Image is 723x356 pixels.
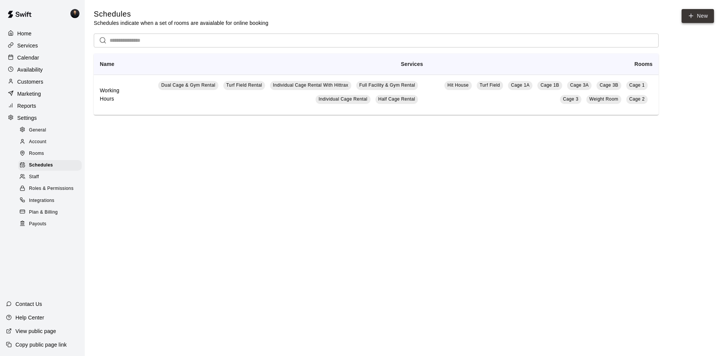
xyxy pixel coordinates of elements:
[18,196,82,206] div: Integrations
[18,207,82,218] div: Plan & Billing
[223,81,265,90] a: Turf Field Rental
[6,64,79,75] a: Availability
[378,96,415,102] span: Half Cage Rental
[18,206,85,218] a: Plan & Billing
[596,81,621,90] a: Cage 3B
[6,28,79,39] a: Home
[17,66,43,73] p: Availability
[17,102,36,110] p: Reports
[626,81,648,90] a: Cage 1
[29,197,55,205] span: Integrations
[29,162,53,169] span: Schedules
[17,78,43,86] p: Customers
[511,83,530,88] span: Cage 1A
[70,9,79,18] img: Gregory Lewandoski
[508,81,533,90] a: Cage 1A
[29,150,44,157] span: Rooms
[29,138,46,146] span: Account
[567,81,592,90] a: Cage 3A
[18,148,85,160] a: Rooms
[537,81,562,90] a: Cage 1B
[17,42,38,49] p: Services
[18,219,82,229] div: Payouts
[29,220,46,228] span: Payouts
[316,95,371,104] a: Individual Cage Rental
[15,314,44,321] p: Help Center
[158,81,218,90] a: Dual Cage & Gym Rental
[629,96,645,102] span: Cage 2
[444,81,471,90] a: Hit House
[18,171,85,183] a: Staff
[477,81,503,90] a: Turf Field
[682,9,714,23] a: New
[18,125,82,136] div: General
[319,96,368,102] span: Individual Cage Rental
[94,9,268,19] h5: Schedules
[18,172,82,182] div: Staff
[6,52,79,63] a: Calendar
[359,83,415,88] span: Full Facility & Gym Rental
[18,124,85,136] a: General
[540,83,559,88] span: Cage 1B
[29,173,39,181] span: Staff
[17,30,32,37] p: Home
[6,88,79,99] a: Marketing
[17,90,41,98] p: Marketing
[15,300,42,308] p: Contact Us
[18,183,82,194] div: Roles & Permissions
[273,83,348,88] span: Individual Cage Rental With Hittrax
[626,95,648,104] a: Cage 2
[100,61,114,67] b: Name
[18,183,85,195] a: Roles & Permissions
[17,54,39,61] p: Calendar
[226,83,262,88] span: Turf Field Rental
[6,112,79,124] a: Settings
[563,96,578,102] span: Cage 3
[18,160,82,171] div: Schedules
[570,83,589,88] span: Cage 3A
[15,341,67,348] p: Copy public page link
[270,81,351,90] a: Individual Cage Rental With Hittrax
[629,83,645,88] span: Cage 1
[6,40,79,51] a: Services
[18,137,82,147] div: Account
[29,209,58,216] span: Plan & Billing
[29,185,73,193] span: Roles & Permissions
[18,136,85,148] a: Account
[18,148,82,159] div: Rooms
[18,160,85,171] a: Schedules
[447,83,468,88] span: Hit House
[69,6,85,21] div: Gregory Lewandoski
[100,87,130,103] h6: Working Hours
[599,83,618,88] span: Cage 3B
[375,95,418,104] a: Half Cage Rental
[635,61,653,67] b: Rooms
[29,127,46,134] span: General
[6,76,79,87] a: Customers
[480,83,500,88] span: Turf Field
[94,53,659,115] table: simple table
[161,83,215,88] span: Dual Cage & Gym Rental
[18,195,85,206] a: Integrations
[560,95,581,104] a: Cage 3
[15,327,56,335] p: View public page
[589,96,618,102] span: Weight Room
[356,81,418,90] a: Full Facility & Gym Rental
[586,95,621,104] a: Weight Room
[18,218,85,230] a: Payouts
[6,100,79,112] a: Reports
[401,61,423,67] b: Services
[17,114,37,122] p: Settings
[94,19,268,27] p: Schedules indicate when a set of rooms are avaialable for online booking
